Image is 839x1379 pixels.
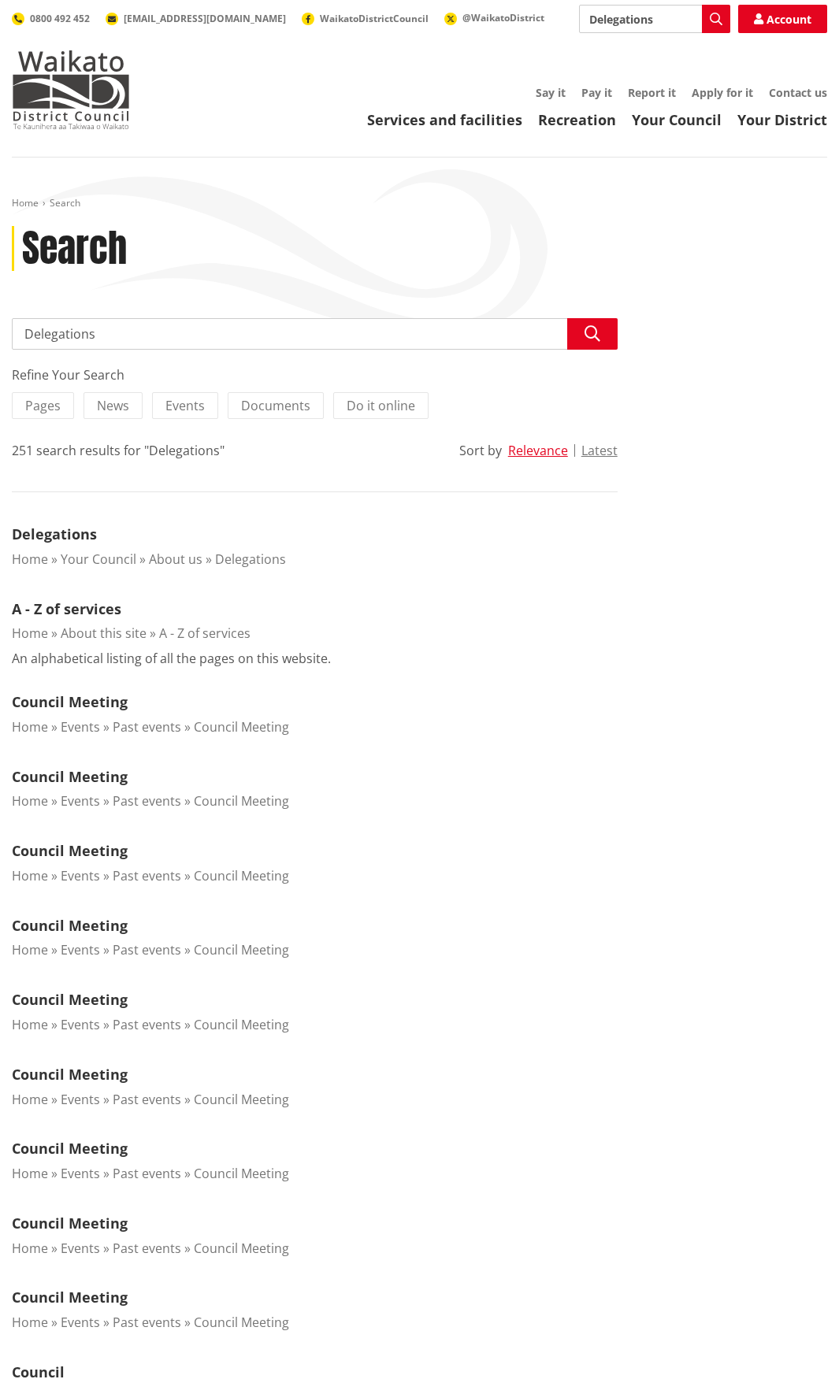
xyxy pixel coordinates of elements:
div: Sort by [459,441,502,460]
a: Your Council [61,550,136,568]
a: Your Council [632,110,722,129]
a: Report it [628,85,676,100]
a: Council Meeting [12,841,128,860]
a: Delegations [12,525,97,543]
a: Council Meeting [12,1065,128,1084]
a: Council Meeting [12,1288,128,1307]
a: Events [61,792,100,810]
span: News [97,397,129,414]
a: @WaikatoDistrict [444,11,544,24]
a: About this site [61,625,147,642]
a: WaikatoDistrictCouncil [302,12,429,25]
a: Past events [113,1165,181,1182]
a: Past events [113,792,181,810]
a: A - Z of services [159,625,251,642]
span: Search [50,196,80,209]
a: Home [12,718,48,736]
a: Delegations [215,550,286,568]
p: An alphabetical listing of all the pages on this website. [12,649,331,668]
div: 251 search results for "Delegations" [12,441,225,460]
a: Home [12,196,39,209]
a: Council Meeting [194,941,289,958]
a: Council Meeting [12,916,128,935]
a: Contact us [769,85,827,100]
a: Pay it [581,85,612,100]
div: Refine Your Search [12,365,618,384]
a: Council Meeting [194,1016,289,1033]
a: 0800 492 452 [12,12,90,25]
a: Home [12,867,48,884]
a: Past events [113,1016,181,1033]
a: Recreation [538,110,616,129]
a: Your District [737,110,827,129]
a: Past events [113,1314,181,1331]
span: 0800 492 452 [30,12,90,25]
a: Events [61,1016,100,1033]
a: Past events [113,718,181,736]
span: Pages [25,397,61,414]
span: WaikatoDistrictCouncil [320,12,429,25]
a: Council Meeting [12,767,128,786]
a: Say it [536,85,566,100]
span: Documents [241,397,310,414]
a: About us [149,550,202,568]
a: Council Meeting [12,1139,128,1158]
a: Events [61,1240,100,1257]
a: Events [61,867,100,884]
a: Past events [113,1091,181,1108]
nav: breadcrumb [12,197,827,210]
a: A - Z of services [12,599,121,618]
a: Past events [113,941,181,958]
a: Services and facilities [367,110,522,129]
span: [EMAIL_ADDRESS][DOMAIN_NAME] [124,12,286,25]
a: Events [61,1091,100,1108]
a: Account [738,5,827,33]
a: Past events [113,867,181,884]
a: Home [12,1165,48,1182]
a: Council Meeting [194,867,289,884]
a: Council Meeting [12,990,128,1009]
a: Council Meeting [12,1214,128,1233]
a: Home [12,941,48,958]
a: Events [61,941,100,958]
a: Home [12,792,48,810]
span: Do it online [347,397,415,414]
a: Home [12,550,48,568]
h1: Search [22,226,127,272]
a: Apply for it [692,85,753,100]
a: Home [12,625,48,642]
a: Council Meeting [194,792,289,810]
a: Events [61,718,100,736]
button: Relevance [508,443,568,458]
a: Events [61,1165,100,1182]
a: Council Meeting [12,692,128,711]
input: Search input [12,318,618,350]
a: Home [12,1091,48,1108]
a: Past events [113,1240,181,1257]
img: Waikato District Council - Te Kaunihera aa Takiwaa o Waikato [12,50,130,129]
a: [EMAIL_ADDRESS][DOMAIN_NAME] [106,12,286,25]
a: Events [61,1314,100,1331]
span: @WaikatoDistrict [462,11,544,24]
a: Home [12,1240,48,1257]
a: Council Meeting [194,1091,289,1108]
a: Council Meeting [194,718,289,736]
a: Home [12,1016,48,1033]
span: Events [165,397,205,414]
input: Search input [579,5,730,33]
a: Council Meeting [194,1165,289,1182]
a: Home [12,1314,48,1331]
a: Council Meeting [194,1240,289,1257]
button: Latest [581,443,618,458]
a: Council Meeting [194,1314,289,1331]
